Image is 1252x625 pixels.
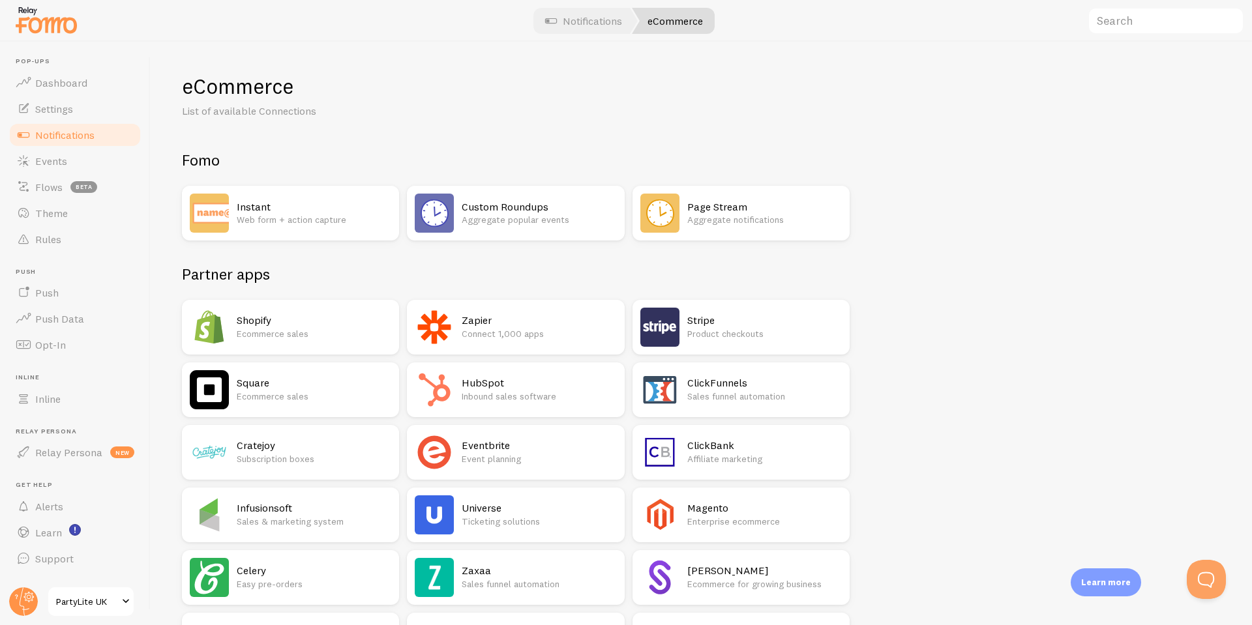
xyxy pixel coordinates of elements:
p: Subscription boxes [237,452,391,465]
h2: Square [237,376,391,390]
iframe: Help Scout Beacon - Open [1187,560,1226,599]
span: Push [35,286,59,299]
p: Sales funnel automation [462,577,616,590]
h2: ClickFunnels [687,376,842,390]
p: Connect 1,000 apps [462,327,616,340]
h2: Partner apps [182,264,850,284]
img: Stripe [640,308,679,347]
a: Settings [8,96,142,122]
img: Universe [415,495,454,534]
a: Notifications [8,122,142,148]
img: Cratejoy [190,433,229,472]
p: List of available Connections [182,104,495,119]
span: Inline [35,392,61,405]
p: Sales & marketing system [237,515,391,528]
span: Alerts [35,500,63,513]
img: ClickBank [640,433,679,472]
span: Support [35,552,74,565]
a: Opt-In [8,332,142,358]
h2: Infusionsoft [237,501,391,515]
span: Dashboard [35,76,87,89]
a: Dashboard [8,70,142,96]
span: PartyLite UK [56,594,118,609]
a: Flows beta [8,174,142,200]
h1: eCommerce [182,73,1221,100]
img: ClickFunnels [640,370,679,409]
p: Inbound sales software [462,390,616,403]
a: Alerts [8,493,142,519]
img: Selz [640,558,679,597]
span: Opt-In [35,338,66,351]
p: Ecommerce sales [237,327,391,340]
span: Notifications [35,128,95,141]
h2: Eventbrite [462,439,616,452]
p: Product checkouts [687,327,842,340]
p: Aggregate notifications [687,213,842,226]
p: Sales funnel automation [687,390,842,403]
a: Theme [8,200,142,226]
img: Celery [190,558,229,597]
span: Push Data [35,312,84,325]
span: beta [70,181,97,193]
img: Square [190,370,229,409]
img: Shopify [190,308,229,347]
img: Instant [190,194,229,233]
span: Inline [16,373,142,382]
p: Easy pre-orders [237,577,391,590]
img: HubSpot [415,370,454,409]
a: PartyLite UK [47,586,135,617]
h2: Custom Roundups [462,200,616,214]
span: Learn [35,526,62,539]
span: Push [16,268,142,276]
img: Infusionsoft [190,495,229,534]
h2: HubSpot [462,376,616,390]
span: Pop-ups [16,57,142,66]
div: Learn more [1071,568,1141,596]
img: Zaxaa [415,558,454,597]
h2: [PERSON_NAME] [687,564,842,577]
a: Push Data [8,306,142,332]
p: Affiliate marketing [687,452,842,465]
p: Learn more [1081,576,1131,589]
p: Event planning [462,452,616,465]
h2: Magento [687,501,842,515]
p: Ticketing solutions [462,515,616,528]
img: Eventbrite [415,433,454,472]
a: Rules [8,226,142,252]
img: fomo-relay-logo-orange.svg [14,3,79,36]
a: Inline [8,386,142,412]
img: Zapier [415,308,454,347]
h2: ClickBank [687,439,842,452]
span: Relay Persona [35,446,102,459]
h2: Fomo [182,150,850,170]
span: Rules [35,233,61,246]
p: Ecommerce for growing business [687,577,842,590]
span: Events [35,154,67,167]
img: Magento [640,495,679,534]
p: Aggregate popular events [462,213,616,226]
h2: Page Stream [687,200,842,214]
a: Support [8,545,142,572]
h2: Shopify [237,313,391,327]
span: Settings [35,102,73,115]
h2: Zaxaa [462,564,616,577]
h2: Celery [237,564,391,577]
h2: Universe [462,501,616,515]
h2: Zapier [462,313,616,327]
span: Theme [35,207,68,220]
svg: <p>Watch New Feature Tutorials!</p> [69,524,81,536]
span: new [110,446,134,458]
p: Ecommerce sales [237,390,391,403]
span: Relay Persona [16,428,142,436]
span: Flows [35,181,63,194]
p: Enterprise ecommerce [687,515,842,528]
h2: Instant [237,200,391,214]
a: Relay Persona new [8,439,142,465]
h2: Cratejoy [237,439,391,452]
span: Get Help [16,481,142,489]
p: Web form + action capture [237,213,391,226]
a: Push [8,280,142,306]
h2: Stripe [687,313,842,327]
img: Page Stream [640,194,679,233]
a: Learn [8,519,142,545]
